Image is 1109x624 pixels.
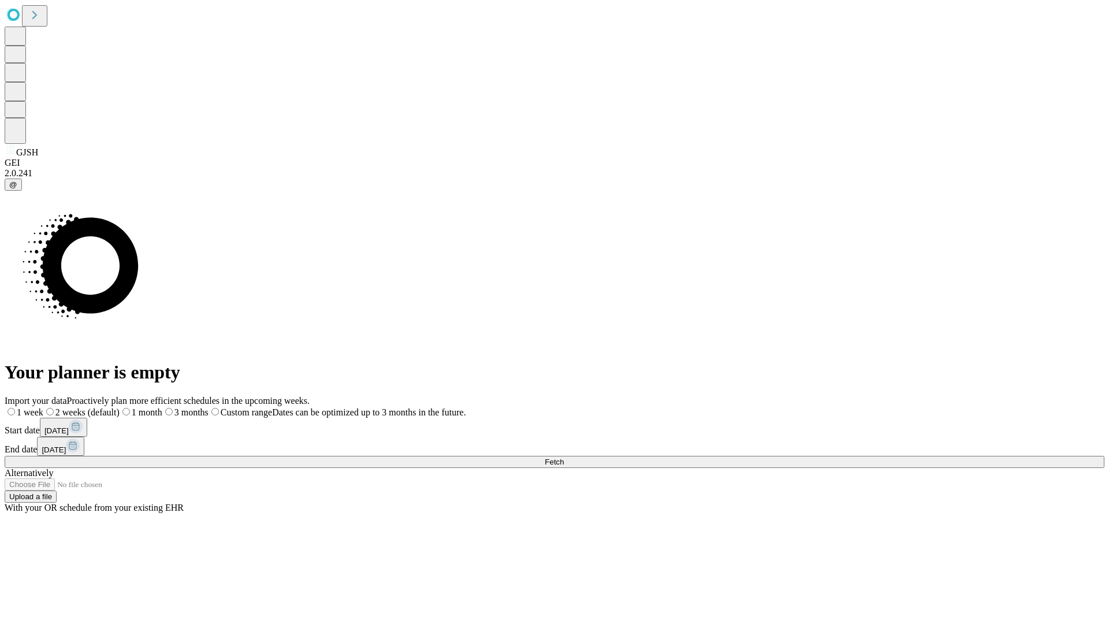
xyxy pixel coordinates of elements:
span: [DATE] [44,426,69,435]
input: 1 week [8,408,15,415]
button: Upload a file [5,491,57,503]
button: [DATE] [40,418,87,437]
span: [DATE] [42,445,66,454]
input: 3 months [165,408,173,415]
button: Fetch [5,456,1104,468]
span: Import your data [5,396,67,406]
span: Custom range [221,407,272,417]
div: End date [5,437,1104,456]
input: 2 weeks (default) [46,408,54,415]
h1: Your planner is empty [5,362,1104,383]
input: Custom rangeDates can be optimized up to 3 months in the future. [211,408,219,415]
span: Dates can be optimized up to 3 months in the future. [272,407,466,417]
span: Alternatively [5,468,53,478]
span: 3 months [174,407,209,417]
div: Start date [5,418,1104,437]
span: With your OR schedule from your existing EHR [5,503,184,512]
span: 2 weeks (default) [55,407,120,417]
div: 2.0.241 [5,168,1104,179]
span: GJSH [16,147,38,157]
span: Proactively plan more efficient schedules in the upcoming weeks. [67,396,310,406]
input: 1 month [122,408,130,415]
span: 1 month [132,407,162,417]
span: @ [9,180,17,189]
div: GEI [5,158,1104,168]
button: [DATE] [37,437,84,456]
button: @ [5,179,22,191]
span: 1 week [17,407,43,417]
span: Fetch [545,458,564,466]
